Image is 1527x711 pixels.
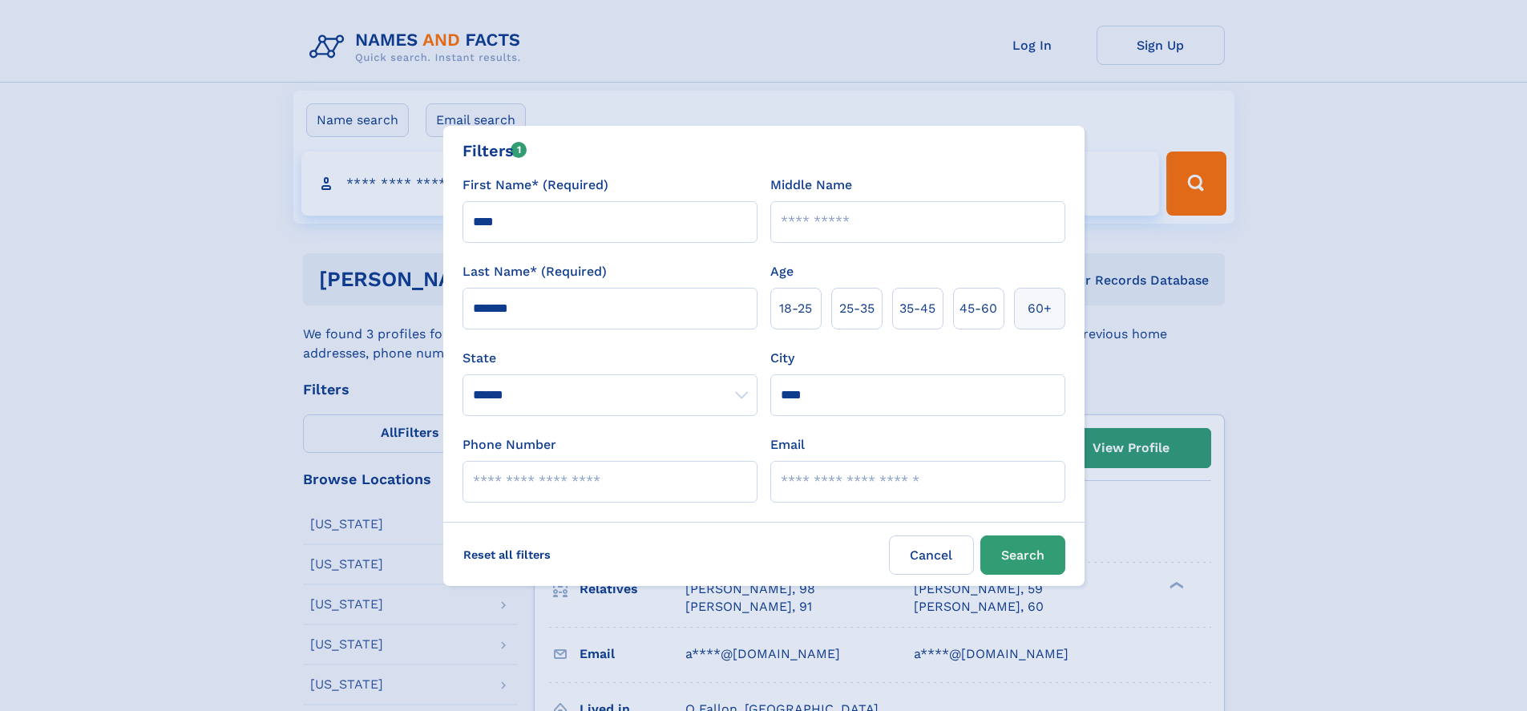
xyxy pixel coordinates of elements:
[959,299,997,318] span: 45‑60
[463,435,556,454] label: Phone Number
[453,535,561,574] label: Reset all filters
[770,435,805,454] label: Email
[839,299,875,318] span: 25‑35
[1028,299,1052,318] span: 60+
[889,535,974,575] label: Cancel
[770,262,794,281] label: Age
[980,535,1065,575] button: Search
[463,176,608,195] label: First Name* (Required)
[463,349,757,368] label: State
[463,262,607,281] label: Last Name* (Required)
[463,139,527,163] div: Filters
[899,299,935,318] span: 35‑45
[770,176,852,195] label: Middle Name
[770,349,794,368] label: City
[779,299,812,318] span: 18‑25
